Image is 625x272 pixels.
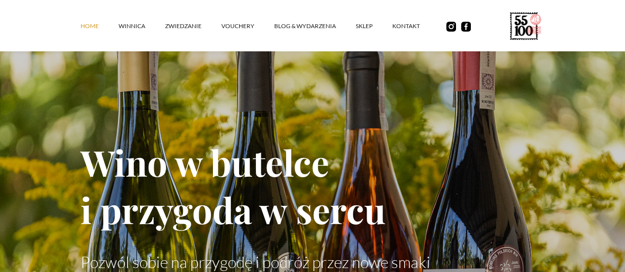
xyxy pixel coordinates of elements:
[221,11,274,41] a: vouchery
[119,11,165,41] a: winnica
[356,11,392,41] a: SKLEP
[165,11,221,41] a: ZWIEDZANIE
[274,11,356,41] a: Blog & Wydarzenia
[392,11,440,41] a: kontakt
[81,253,545,272] p: Pozwól sobie na przygodę i podróż przez nowe smaki
[81,11,119,41] a: Home
[81,138,545,233] h1: Wino w butelce i przygoda w sercu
